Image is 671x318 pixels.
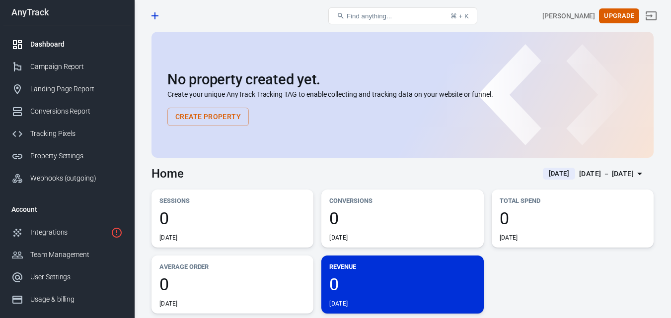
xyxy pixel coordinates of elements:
div: Account id: 5JpttKV9 [542,11,595,21]
button: Upgrade [599,8,639,24]
li: Account [3,197,131,221]
div: Landing Page Report [30,84,123,94]
a: User Settings [3,266,131,288]
a: Webhooks (outgoing) [3,167,131,190]
button: Create Property [167,108,249,126]
div: Tracking Pixels [30,128,123,139]
p: Revenue [329,261,475,272]
p: Sessions [159,195,305,206]
div: [DATE] － [DATE] [579,168,634,180]
div: Integrations [30,227,107,238]
a: Dashboard [3,33,131,56]
span: 0 [159,210,305,227]
span: 0 [500,210,646,227]
span: Find anything... [347,12,392,20]
svg: 1 networks not verified yet [111,227,123,239]
div: Usage & billing [30,294,123,305]
a: Campaign Report [3,56,131,78]
a: Sign out [639,4,663,28]
div: Webhooks (outgoing) [30,173,123,184]
a: Property Settings [3,145,131,167]
a: Conversions Report [3,100,131,123]
a: Usage & billing [3,288,131,311]
a: Integrations [3,221,131,244]
a: Tracking Pixels [3,123,131,145]
div: Conversions Report [30,106,123,117]
span: [DATE] [545,169,573,179]
a: Team Management [3,244,131,266]
a: Create new property [147,7,163,24]
span: 0 [329,210,475,227]
button: [DATE][DATE] － [DATE] [535,166,654,182]
div: Team Management [30,250,123,260]
div: [DATE] [329,300,348,308]
div: Property Settings [30,151,123,161]
p: Conversions [329,195,475,206]
h2: No property created yet. [167,71,638,87]
div: ⌘ + K [450,12,469,20]
div: User Settings [30,272,123,282]
span: 0 [329,276,475,293]
a: Landing Page Report [3,78,131,100]
button: Find anything...⌘ + K [328,7,477,24]
h3: Home [151,167,184,181]
div: Dashboard [30,39,123,50]
p: Average Order [159,261,305,272]
div: AnyTrack [3,8,131,17]
p: Create your unique AnyTrack Tracking TAG to enable collecting and tracking data on your website o... [167,89,638,100]
span: 0 [159,276,305,293]
p: Total Spend [500,195,646,206]
div: Campaign Report [30,62,123,72]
